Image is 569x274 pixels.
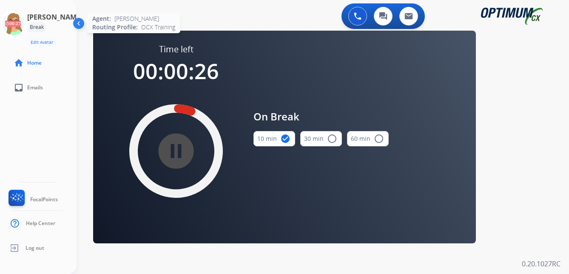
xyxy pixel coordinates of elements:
span: Agent: [92,14,111,23]
span: Emails [27,84,43,91]
span: 00:00:26 [133,57,219,86]
div: Break [27,22,46,32]
button: 10 min [253,131,295,146]
mat-icon: inbox [14,83,24,93]
span: OCX Training [141,23,175,31]
p: 0.20.1027RC [522,259,560,269]
mat-icon: check_circle [280,134,290,144]
mat-icon: radio_button_unchecked [374,134,384,144]
span: FocalPoints [30,196,58,203]
button: Edit Avatar [27,37,57,47]
span: [PERSON_NAME] [114,14,159,23]
mat-icon: pause_circle_filled [171,146,181,156]
a: FocalPoints [7,190,58,209]
span: Home [27,60,42,66]
button: 60 min [347,131,389,146]
span: Routing Profile: [92,23,138,31]
mat-icon: radio_button_unchecked [327,134,337,144]
mat-icon: home [14,58,24,68]
button: 30 min [300,131,342,146]
span: Help Center [26,220,55,227]
h3: [PERSON_NAME] [27,12,83,22]
span: On Break [253,109,389,124]
span: Log out [26,245,44,251]
span: Time left [159,43,193,55]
